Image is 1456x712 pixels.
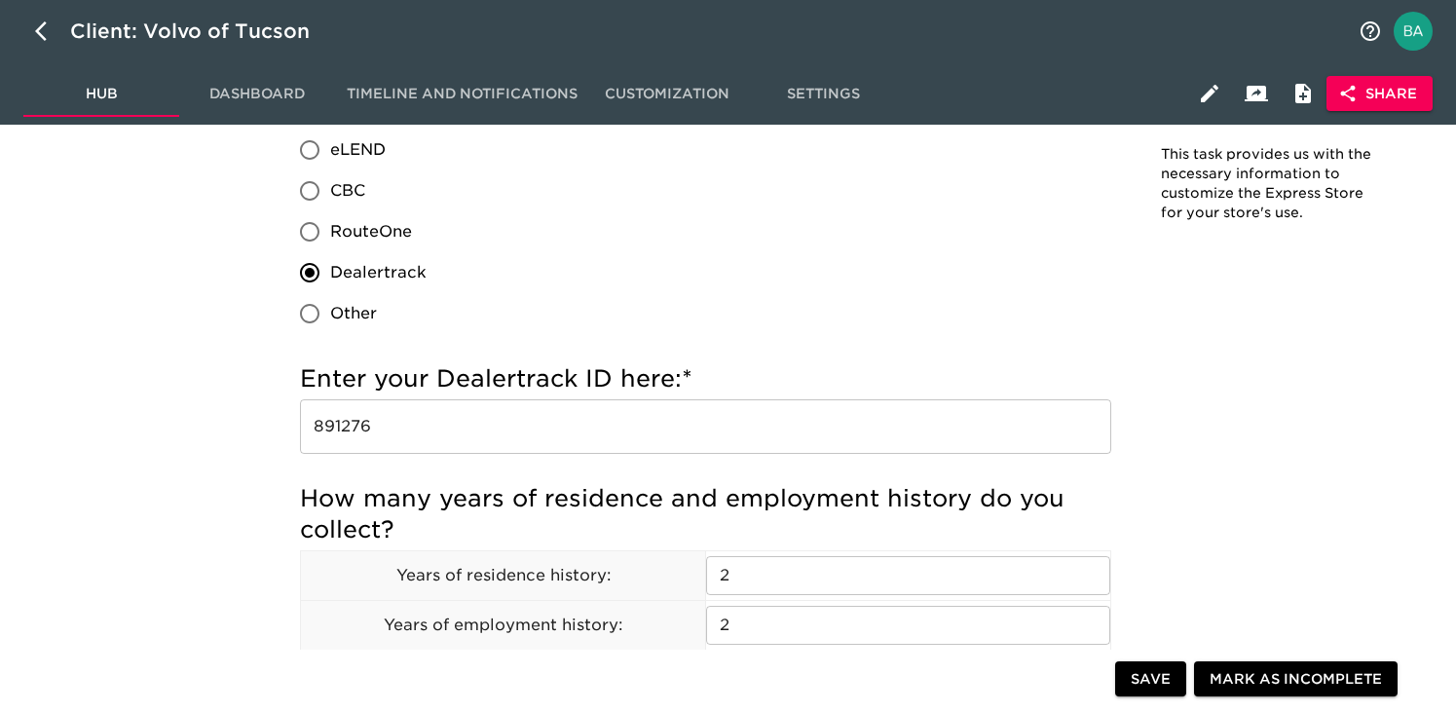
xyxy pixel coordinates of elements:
p: Years of residence history: [301,564,705,587]
img: Profile [1394,12,1433,51]
span: Dealertrack [330,261,427,284]
span: RouteOne [330,220,412,244]
button: Client View [1233,70,1280,117]
h5: How many years of residence and employment history do you collect? [300,483,1111,545]
span: CBC [330,179,365,203]
button: Internal Notes and Comments [1280,70,1326,117]
span: eLEND [330,138,386,162]
span: Share [1342,82,1417,106]
button: Save [1115,661,1186,697]
span: Dashboard [191,82,323,106]
input: Example: 010101 [300,399,1111,454]
span: Other [330,302,377,325]
span: Save [1131,667,1171,692]
span: Customization [601,82,733,106]
span: Settings [757,82,889,106]
p: Years of employment history: [301,614,705,637]
div: Client: Volvo of Tucson [70,16,337,47]
span: Hub [35,82,168,106]
span: Mark as Incomplete [1210,667,1382,692]
button: notifications [1347,8,1394,55]
button: Edit Hub [1186,70,1233,117]
span: Timeline and Notifications [347,82,578,106]
p: This task provides us with the necessary information to customize the Express Store for your stor... [1161,145,1379,223]
button: Share [1326,76,1433,112]
h5: Enter your Dealertrack ID here: [300,363,1111,394]
button: Mark as Incomplete [1194,661,1398,697]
